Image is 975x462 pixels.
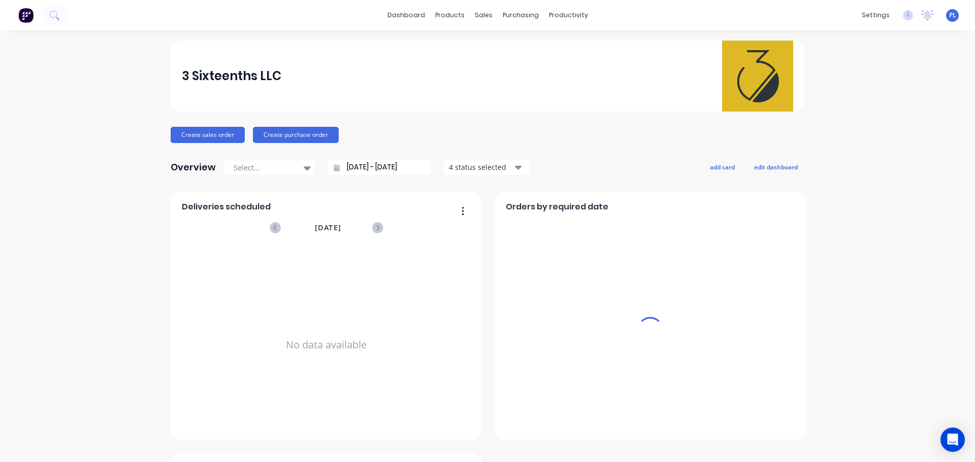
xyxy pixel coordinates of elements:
span: Orders by required date [506,201,608,213]
div: purchasing [498,8,544,23]
div: products [430,8,470,23]
a: dashboard [382,8,430,23]
div: 3 Sixteenths LLC [182,66,281,86]
img: Factory [18,8,34,23]
img: 3 Sixteenths LLC [722,41,793,112]
button: Create sales order [171,127,245,143]
div: sales [470,8,498,23]
div: Open Intercom Messenger [940,428,965,452]
div: productivity [544,8,593,23]
span: Deliveries scheduled [182,201,271,213]
div: No data available [182,246,471,443]
span: [DATE] [315,222,341,233]
div: settings [857,8,895,23]
div: 4 status selected [449,162,513,172]
div: Overview [171,157,216,177]
button: Create purchase order [253,127,339,143]
button: edit dashboard [747,160,804,173]
span: PL [949,11,956,20]
button: 4 status selected [443,160,530,175]
button: add card [703,160,741,173]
